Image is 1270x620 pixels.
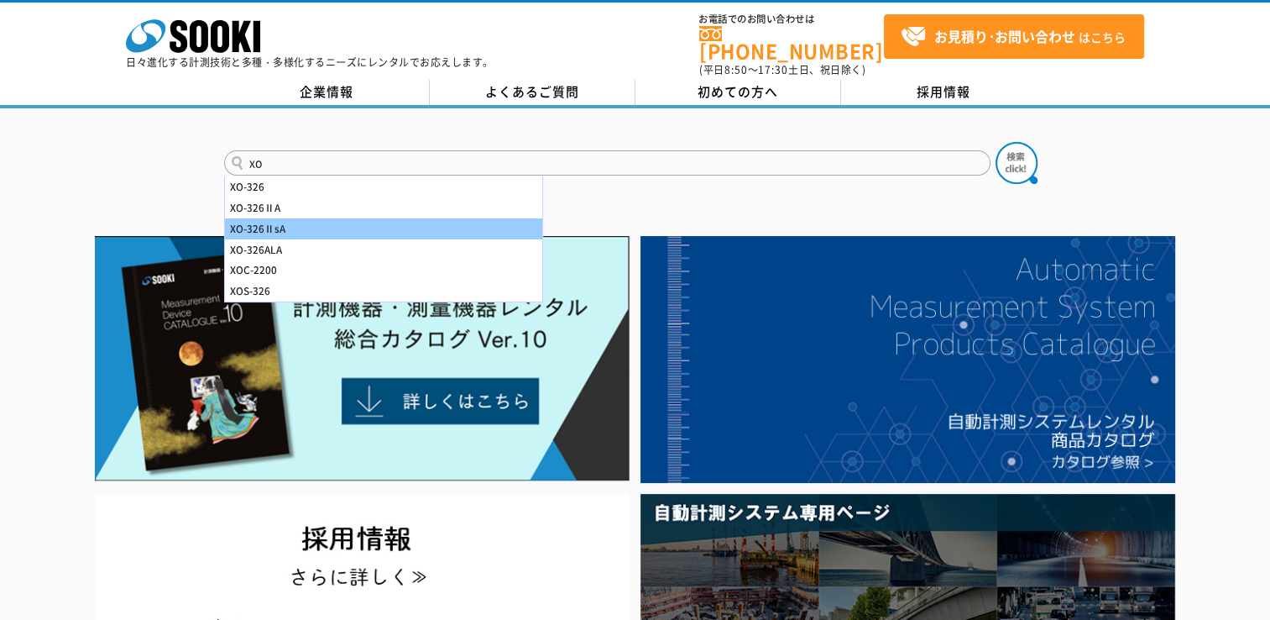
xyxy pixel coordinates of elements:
[225,239,542,260] div: XO-326ALA
[724,62,748,77] span: 8:50
[225,197,542,218] div: XO-326ⅡA
[699,14,884,24] span: お電話でのお問い合わせは
[901,24,1126,50] span: はこちら
[699,26,884,60] a: [PHONE_NUMBER]
[841,80,1047,105] a: 採用情報
[758,62,788,77] span: 17:30
[225,260,542,281] div: XOC-2200
[640,236,1175,483] img: 自動計測システムカタログ
[225,176,542,197] div: XO-326
[996,142,1037,184] img: btn_search.png
[95,236,630,481] img: Catalog Ver10
[224,80,430,105] a: 企業情報
[225,281,542,302] div: XOS-326
[430,80,635,105] a: よくあるご質問
[224,150,990,176] input: 商品名、型式、NETIS番号を入力してください
[884,14,1144,59] a: お見積り･お問い合わせはこちら
[699,62,865,77] span: (平日 ～ 土日、祝日除く)
[698,82,778,101] span: 初めての方へ
[934,26,1075,46] strong: お見積り･お問い合わせ
[635,80,841,105] a: 初めての方へ
[126,57,494,67] p: 日々進化する計測技術と多種・多様化するニーズにレンタルでお応えします。
[225,218,542,239] div: XO-326ⅡsA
